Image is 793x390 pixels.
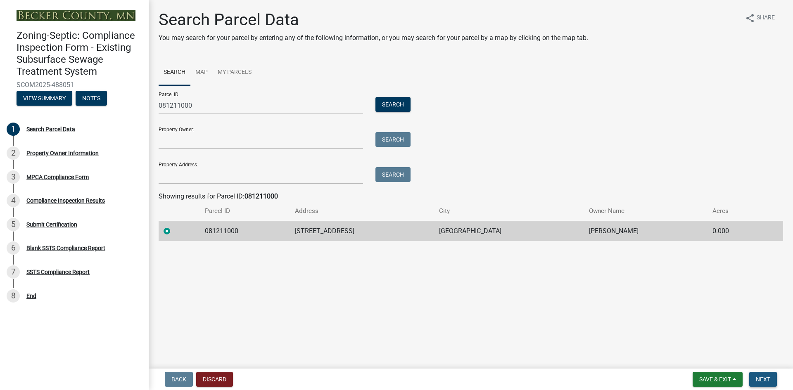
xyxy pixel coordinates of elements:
div: 5 [7,218,20,231]
h4: Zoning-Septic: Compliance Inspection Form - Existing Subsurface Sewage Treatment System [17,30,142,77]
button: Search [375,97,411,112]
strong: 081211000 [245,192,278,200]
div: SSTS Compliance Report [26,269,90,275]
span: Next [756,376,770,383]
button: Next [749,372,777,387]
td: 081211000 [200,221,290,241]
div: Showing results for Parcel ID: [159,191,783,201]
button: Save & Exit [693,372,743,387]
button: shareShare [738,10,781,26]
td: [GEOGRAPHIC_DATA] [434,221,584,241]
div: Submit Certification [26,222,77,227]
td: [STREET_ADDRESS] [290,221,434,241]
div: MPCA Compliance Form [26,174,89,180]
wm-modal-confirm: Notes [76,95,107,102]
a: Map [190,59,213,86]
span: Share [757,13,775,23]
div: End [26,293,36,299]
button: Search [375,132,411,147]
i: share [745,13,755,23]
button: View Summary [17,91,72,106]
td: 0.000 [708,221,762,241]
button: Back [165,372,193,387]
div: Compliance Inspection Results [26,198,105,203]
p: You may search for your parcel by entering any of the following information, or you may search fo... [159,33,588,43]
h1: Search Parcel Data [159,10,588,30]
span: Save & Exit [699,376,731,383]
wm-modal-confirm: Summary [17,95,72,102]
div: Property Owner Information [26,150,99,156]
th: City [434,201,584,221]
span: SCOM2025-488051 [17,81,132,89]
th: Acres [708,201,762,221]
a: My Parcels [213,59,256,86]
div: 8 [7,289,20,303]
div: 3 [7,170,20,184]
div: 2 [7,147,20,160]
button: Notes [76,91,107,106]
th: Parcel ID [200,201,290,221]
button: Search [375,167,411,182]
div: 6 [7,241,20,255]
img: Becker County, Minnesota [17,10,135,21]
td: [PERSON_NAME] [584,221,708,241]
div: 1 [7,123,20,136]
div: Blank SSTS Compliance Report [26,245,105,251]
span: Back [171,376,186,383]
div: Search Parcel Data [26,126,75,132]
div: 7 [7,265,20,279]
th: Owner Name [584,201,708,221]
a: Search [159,59,190,86]
div: 4 [7,194,20,207]
button: Discard [196,372,233,387]
th: Address [290,201,434,221]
